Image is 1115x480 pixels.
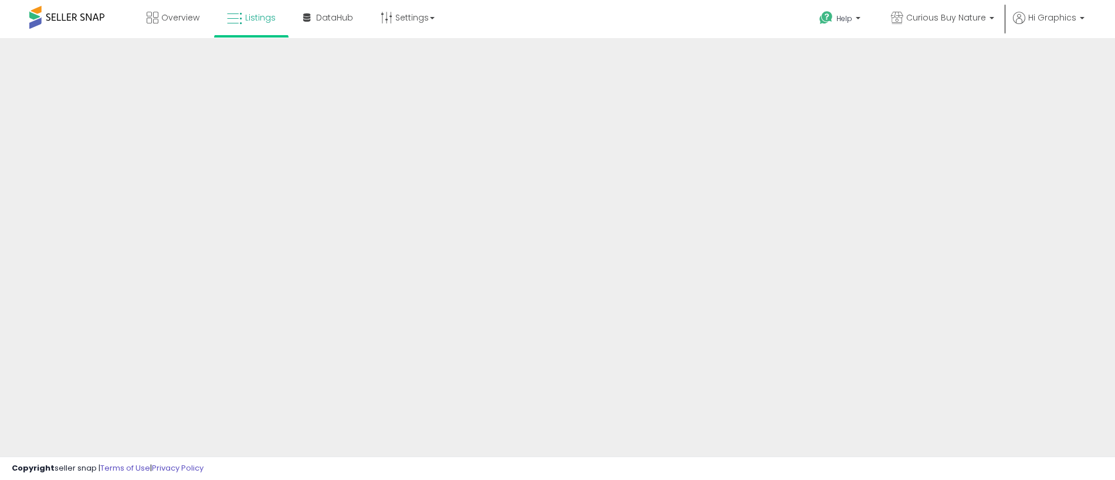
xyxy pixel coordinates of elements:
span: Listings [245,12,276,23]
span: Overview [161,12,199,23]
a: Terms of Use [100,462,150,474]
span: Help [836,13,852,23]
a: Help [810,2,872,38]
a: Privacy Policy [152,462,204,474]
span: Hi Graphics [1028,12,1076,23]
i: Get Help [819,11,833,25]
a: Hi Graphics [1013,12,1085,38]
strong: Copyright [12,462,55,474]
span: DataHub [316,12,353,23]
span: Curious Buy Nature [906,12,986,23]
div: seller snap | | [12,463,204,474]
